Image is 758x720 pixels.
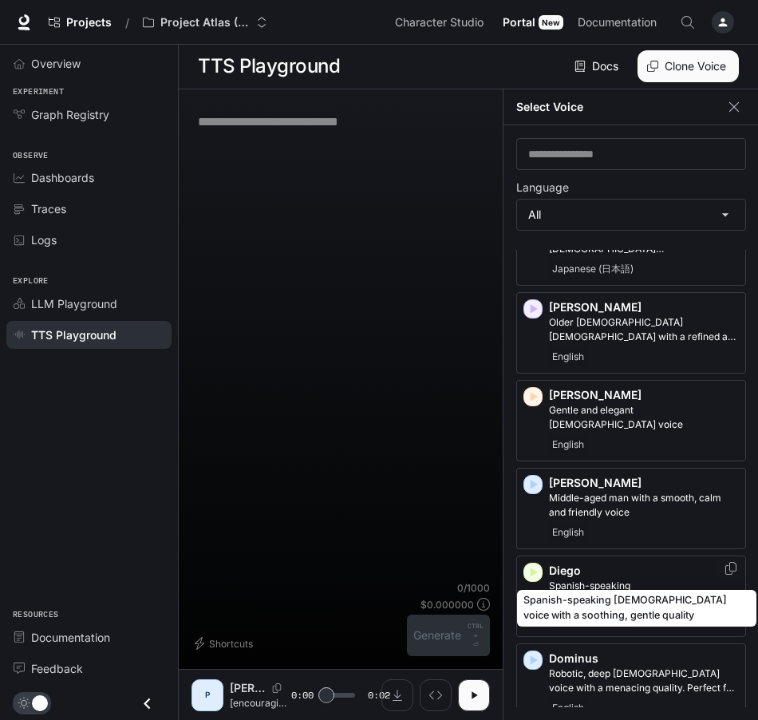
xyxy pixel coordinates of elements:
[381,679,413,711] button: Download audio
[503,13,535,33] span: Portal
[129,687,165,720] button: Close drawer
[198,50,340,82] h1: TTS Playground
[136,6,274,38] button: Open workspace menu
[41,6,119,38] a: Go to projects
[6,226,172,254] a: Logs
[549,299,739,315] p: [PERSON_NAME]
[66,16,112,30] span: Projects
[420,598,474,611] p: $ 0.000000
[230,680,266,696] p: [PERSON_NAME]
[549,491,739,520] p: Middle-aged man with a smooth, calm and friendly voice
[420,679,452,711] button: Inspect
[31,295,117,312] span: LLM Playground
[571,50,625,82] a: Docs
[31,326,116,343] span: TTS Playground
[638,50,739,82] button: Clone Voice
[578,13,657,33] span: Documentation
[368,687,390,703] span: 0:02
[549,259,637,279] span: Japanese (日本語)
[549,563,739,579] p: Diego
[6,623,172,651] a: Documentation
[6,655,172,682] a: Feedback
[549,651,739,667] p: Dominus
[6,164,172,192] a: Dashboards
[6,101,172,129] a: Graph Registry
[539,15,563,30] div: New
[517,200,745,230] div: All
[31,660,83,677] span: Feedback
[517,590,756,627] div: Spanish-speaking [DEMOGRAPHIC_DATA] voice with a soothing, gentle quality
[549,387,739,403] p: [PERSON_NAME]
[723,562,739,575] button: Copy Voice ID
[549,347,587,366] span: English
[549,435,587,454] span: English
[31,231,57,248] span: Logs
[195,682,220,708] div: P
[31,169,94,186] span: Dashboards
[549,523,587,542] span: English
[191,631,259,656] button: Shortcuts
[291,687,314,703] span: 0:00
[160,16,250,30] p: Project Atlas (NBCU) Multi-Agent
[6,49,172,77] a: Overview
[549,315,739,344] p: Older British male with a refined and articulate voice
[516,182,569,193] p: Language
[230,696,291,710] p: [encouraging] You can think things over for the next couple days?
[395,13,484,33] span: Character Studio
[32,694,48,711] span: Dark mode toggle
[549,403,739,432] p: Gentle and elegant female voice
[31,55,81,72] span: Overview
[31,629,110,646] span: Documentation
[571,6,669,38] a: Documentation
[389,6,495,38] a: Character Studio
[549,698,587,718] span: English
[31,106,109,123] span: Graph Registry
[31,200,66,217] span: Traces
[6,290,172,318] a: LLM Playground
[672,6,704,38] button: Open Command Menu
[6,321,172,349] a: TTS Playground
[549,667,739,695] p: Robotic, deep male voice with a menacing quality. Perfect for villains
[6,195,172,223] a: Traces
[549,475,739,491] p: [PERSON_NAME]
[266,683,288,693] button: Copy Voice ID
[496,6,570,38] a: PortalNew
[457,581,490,595] p: 0 / 1000
[119,14,136,31] div: /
